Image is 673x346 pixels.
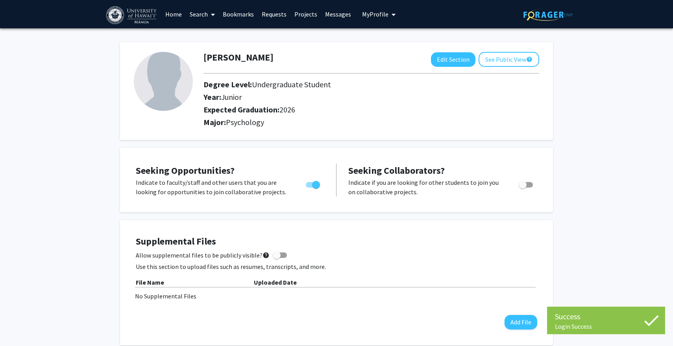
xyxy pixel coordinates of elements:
[505,315,537,329] button: Add File
[362,10,388,18] span: My Profile
[134,52,193,111] img: Profile Picture
[136,236,537,247] h4: Supplemental Files
[303,178,324,190] div: Toggle
[203,92,484,102] h2: Year:
[348,178,504,197] p: Indicate if you are looking for other students to join you on collaborative projects.
[254,278,297,286] b: Uploaded Date
[136,262,537,271] p: Use this section to upload files such as resumes, transcripts, and more.
[348,164,445,177] span: Seeking Collaborators?
[106,6,158,24] img: University of Hawaiʻi at Mānoa Logo
[136,278,164,286] b: File Name
[219,0,258,28] a: Bookmarks
[479,52,539,67] button: See Public View
[290,0,321,28] a: Projects
[516,178,537,190] div: Toggle
[226,117,264,127] span: Psychology
[136,250,270,260] span: Allow supplemental files to be publicly visible?
[203,52,274,63] h1: [PERSON_NAME]
[526,55,532,64] mat-icon: help
[136,178,291,197] p: Indicate to faculty/staff and other users that you are looking for opportunities to join collabor...
[186,0,219,28] a: Search
[6,311,33,340] iframe: Chat
[279,105,295,114] span: 2026
[555,311,657,322] div: Success
[203,80,484,89] h2: Degree Level:
[555,322,657,330] div: Login Success
[221,92,242,102] span: Junior
[135,291,538,301] div: No Supplemental Files
[203,105,484,114] h2: Expected Graduation:
[136,164,235,177] span: Seeking Opportunities?
[258,0,290,28] a: Requests
[203,118,539,127] h2: Major:
[321,0,355,28] a: Messages
[431,52,475,67] button: Edit Section
[161,0,186,28] a: Home
[523,9,573,21] img: ForagerOne Logo
[263,250,270,260] mat-icon: help
[252,79,331,89] span: Undergraduate Student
